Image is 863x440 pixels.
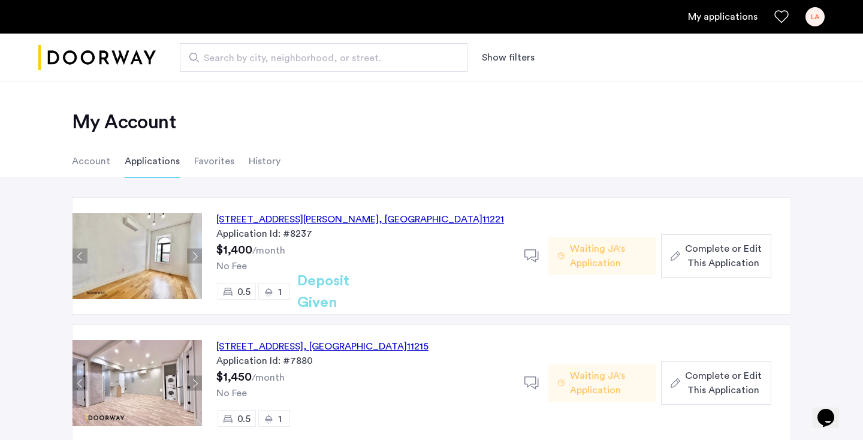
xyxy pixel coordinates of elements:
div: [STREET_ADDRESS] 11215 [216,339,429,354]
span: Search by city, neighborhood, or street. [204,51,434,65]
input: Apartment Search [180,43,467,72]
img: logo [38,35,156,80]
div: Application Id: #7880 [216,354,510,368]
button: Show or hide filters [482,50,535,65]
span: $1,450 [216,371,252,383]
a: My application [688,10,758,24]
span: 0.5 [237,287,251,297]
button: button [661,234,771,278]
span: 1 [278,287,282,297]
sub: /month [252,246,285,255]
button: Previous apartment [73,249,87,264]
span: Complete or Edit This Application [685,242,762,270]
a: Cazamio logo [38,35,156,80]
button: Next apartment [187,376,202,391]
iframe: chat widget [813,392,851,428]
span: 1 [278,414,282,424]
img: Apartment photo [73,213,202,299]
span: , [GEOGRAPHIC_DATA] [379,215,482,224]
span: Waiting JA's Application [570,242,647,270]
li: Account [72,144,110,178]
div: LA [805,7,825,26]
a: Favorites [774,10,789,24]
li: Applications [125,144,180,178]
h2: My Account [72,110,791,134]
li: History [249,144,280,178]
button: Next apartment [187,249,202,264]
span: No Fee [216,261,247,271]
sub: /month [252,373,285,382]
span: 0.5 [237,414,251,424]
button: button [661,361,771,405]
div: Application Id: #8237 [216,227,510,241]
span: $1,400 [216,244,252,256]
span: Complete or Edit This Application [685,369,762,397]
li: Favorites [194,144,234,178]
div: [STREET_ADDRESS][PERSON_NAME] 11221 [216,212,504,227]
h2: Deposit Given [297,270,393,314]
span: Waiting JA's Application [570,369,647,397]
button: Previous apartment [73,376,87,391]
span: , [GEOGRAPHIC_DATA] [303,342,407,351]
span: No Fee [216,388,247,398]
img: Apartment photo [73,340,202,426]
